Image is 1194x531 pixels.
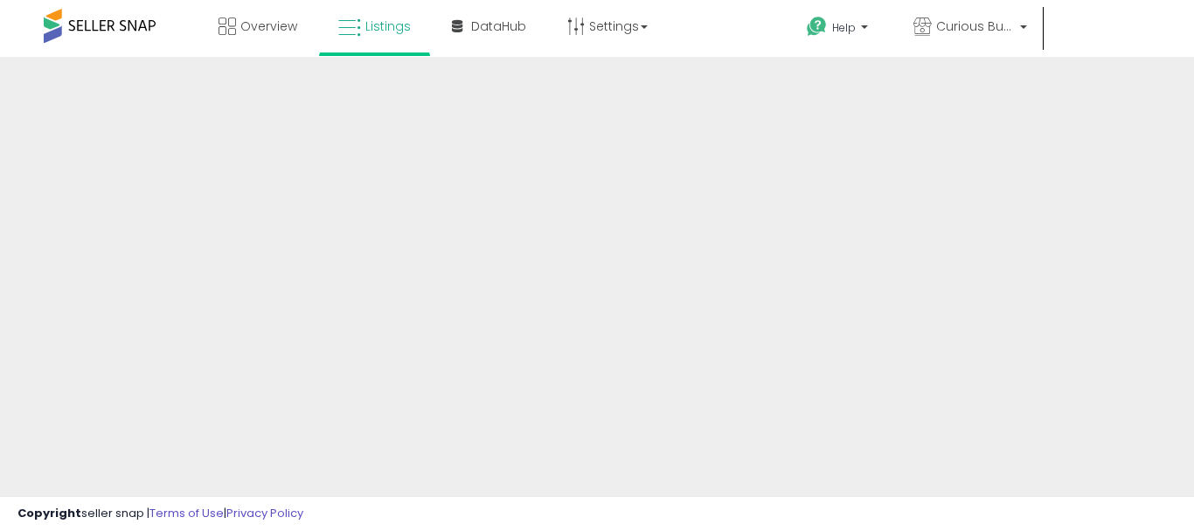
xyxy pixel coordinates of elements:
[365,17,411,35] span: Listings
[17,506,303,522] div: seller snap | |
[793,3,885,57] a: Help
[226,505,303,521] a: Privacy Policy
[832,20,856,35] span: Help
[806,16,828,38] i: Get Help
[936,17,1015,35] span: Curious Buy Nature
[471,17,526,35] span: DataHub
[149,505,224,521] a: Terms of Use
[240,17,297,35] span: Overview
[17,505,81,521] strong: Copyright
